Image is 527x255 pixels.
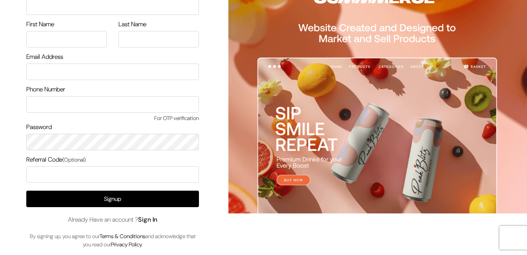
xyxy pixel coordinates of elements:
[138,215,158,224] a: Sign In
[26,52,63,62] label: Email Address
[26,122,52,132] label: Password
[26,114,199,122] span: For OTP verification
[68,215,158,224] span: Already Have an account ?
[111,241,142,248] a: Privacy Policy
[119,20,146,29] label: Last Name
[26,85,65,94] label: Phone Number
[26,20,54,29] label: First Name
[26,191,199,207] button: Signup
[100,233,145,240] a: Terms & Conditions
[62,156,86,163] span: (Optional)
[26,155,86,164] label: Referral Code
[26,232,199,249] p: By signing up, you agree to our and acknowledge that you read our .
